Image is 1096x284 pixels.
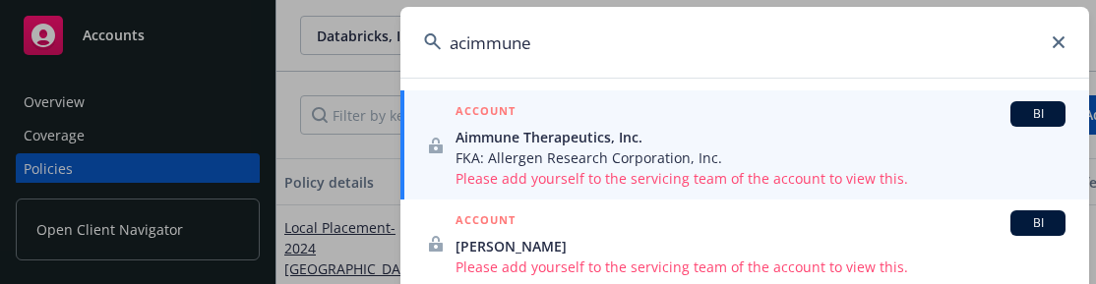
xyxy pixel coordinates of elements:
input: Search... [400,7,1089,78]
span: FKA: Allergen Research Corporation, Inc. [456,147,1066,168]
span: Please add yourself to the servicing team of the account to view this. [456,256,1066,277]
span: Aimmune Therapeutics, Inc. [456,127,1066,147]
span: Please add yourself to the servicing team of the account to view this. [456,168,1066,189]
a: ACCOUNTBIAimmune Therapeutics, Inc.FKA: Allergen Research Corporation, Inc.Please add yourself to... [400,90,1089,199]
span: [PERSON_NAME] [456,236,1066,256]
h5: ACCOUNT [456,101,516,125]
span: BI [1018,105,1058,123]
h5: ACCOUNT [456,210,516,234]
span: BI [1018,214,1058,232]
